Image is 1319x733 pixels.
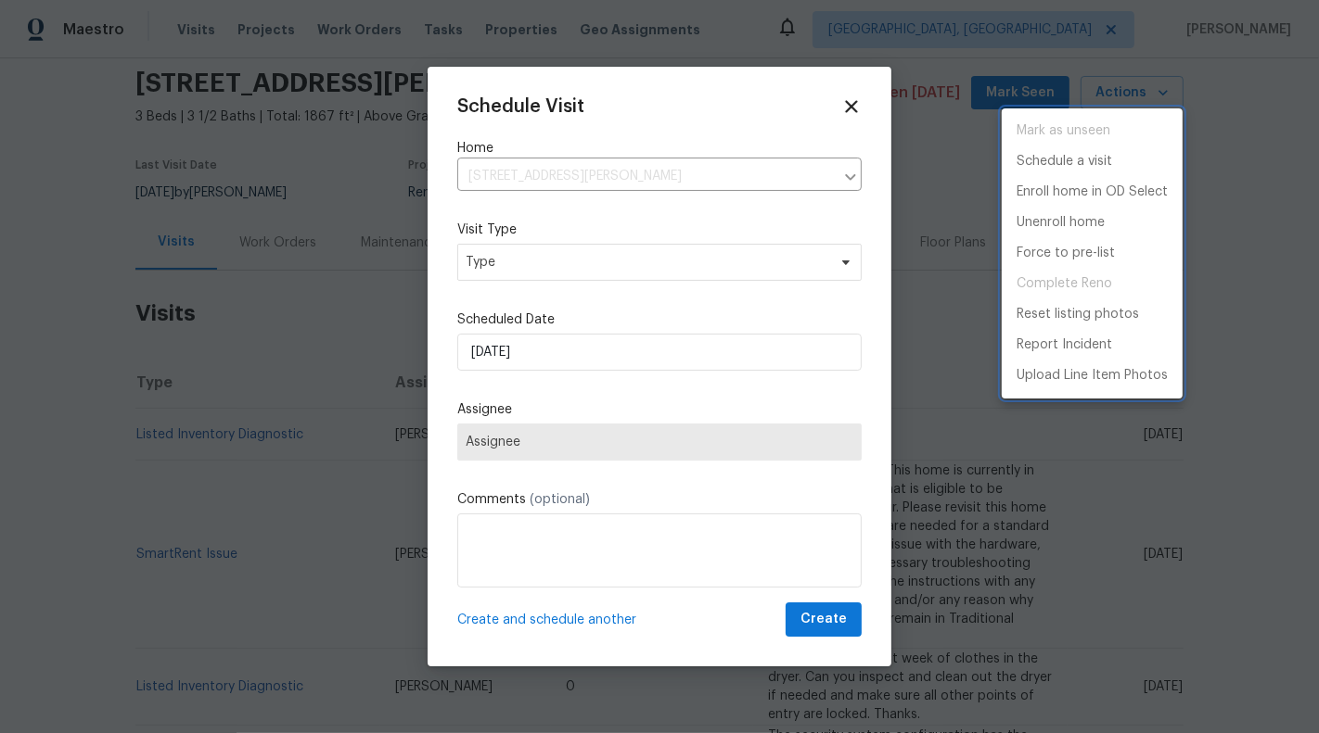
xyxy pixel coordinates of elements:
[1017,335,1112,355] p: Report Incident
[1002,269,1183,299] span: Project is already completed
[1017,305,1139,324] p: Reset listing photos
[1017,152,1112,171] p: Schedule a visit
[1017,213,1105,233] p: Unenroll home
[1017,183,1168,202] p: Enroll home in OD Select
[1017,244,1115,263] p: Force to pre-list
[1017,366,1168,385] p: Upload Line Item Photos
